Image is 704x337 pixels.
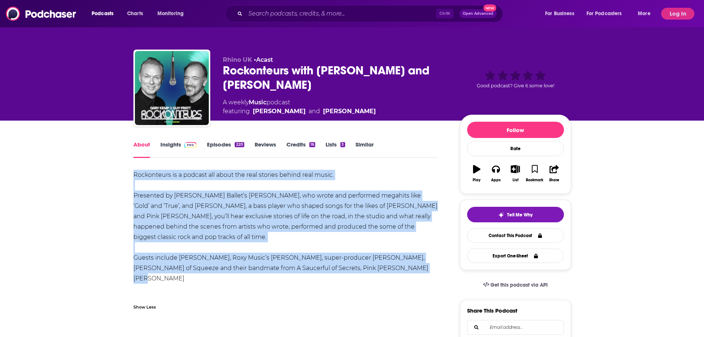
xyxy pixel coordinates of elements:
div: 16 [309,142,315,147]
div: 3 [340,142,345,147]
span: Open Advanced [463,12,493,16]
span: For Business [545,9,574,19]
a: Similar [356,141,374,158]
a: About [133,141,150,158]
img: Rockonteurs with Gary Kemp and Guy Pratt [135,51,209,125]
a: Reviews [255,141,276,158]
button: List [506,160,525,187]
a: Gary Kemp [253,107,306,116]
a: Guy Pratt [323,107,376,116]
button: Follow [467,122,564,138]
span: More [638,9,650,19]
button: Apps [486,160,506,187]
div: Rate [467,141,564,156]
a: Charts [122,8,147,20]
button: Play [467,160,486,187]
span: Good podcast? Give it some love! [477,83,554,88]
span: featuring [223,107,376,116]
div: Rockonteurs is a podcast all about the real stories behind real music. Presented by [PERSON_NAME]... [133,170,438,304]
button: tell me why sparkleTell Me Why [467,207,564,222]
span: Rhino UK [223,56,252,63]
div: Search followers [467,320,564,335]
a: Get this podcast via API [477,276,554,294]
span: Podcasts [92,9,113,19]
span: Get this podcast via API [490,282,548,288]
span: Ctrl K [436,9,453,18]
img: Podchaser Pro [184,142,197,148]
div: A weekly podcast [223,98,376,116]
input: Email address... [473,320,558,334]
button: open menu [86,8,123,20]
div: Apps [491,178,501,182]
button: Bookmark [525,160,544,187]
div: 220 [235,142,244,147]
a: Lists3 [326,141,345,158]
div: Bookmark [526,178,543,182]
button: open menu [633,8,660,20]
a: InsightsPodchaser Pro [160,141,197,158]
a: Episodes220 [207,141,244,158]
span: Charts [127,9,143,19]
h3: Share This Podcast [467,307,517,314]
a: Acast [256,56,273,63]
a: Credits16 [286,141,315,158]
button: open menu [582,8,633,20]
a: Music [249,99,266,106]
span: and [309,107,320,116]
button: open menu [540,8,584,20]
button: Log In [661,8,694,20]
div: Good podcast? Give it some love! [460,56,571,102]
img: Podchaser - Follow, Share and Rate Podcasts [6,7,77,21]
div: List [513,178,518,182]
button: Export One-Sheet [467,249,564,263]
span: • [254,56,273,63]
button: open menu [152,8,193,20]
a: Contact This Podcast [467,228,564,243]
div: Search podcasts, credits, & more... [232,5,510,22]
button: Open AdvancedNew [459,9,497,18]
img: tell me why sparkle [498,212,504,218]
span: Monitoring [157,9,184,19]
div: Share [549,178,559,182]
div: Play [473,178,480,182]
span: New [483,4,497,11]
span: Tell Me Why [507,212,533,218]
button: Share [544,160,564,187]
input: Search podcasts, credits, & more... [245,8,436,20]
span: For Podcasters [586,9,622,19]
